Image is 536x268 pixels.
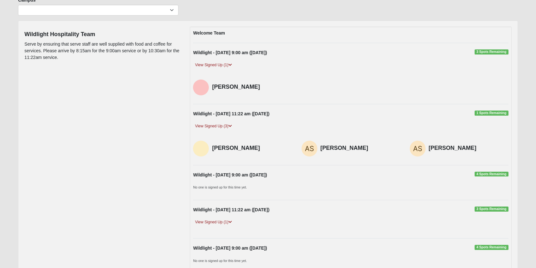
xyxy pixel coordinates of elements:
strong: Wildlight - [DATE] 9:00 am ([DATE]) [193,172,267,177]
span: 3 Spots Remaining [475,207,508,212]
h4: [PERSON_NAME] [429,145,508,152]
a: View Signed Up (3) [193,123,234,130]
h4: [PERSON_NAME] [321,145,400,152]
h4: Wildlight Hospitality Team [24,31,180,38]
img: Amanda Strickland [302,141,317,156]
a: View Signed Up (1) [193,62,234,68]
strong: Wildlight - [DATE] 9:00 am ([DATE]) [193,246,267,251]
strong: Wildlight - [DATE] 11:22 am ([DATE]) [193,111,269,116]
strong: Wildlight - [DATE] 11:22 am ([DATE]) [193,207,269,212]
img: Audrey Siegel [410,141,426,156]
strong: Welcome Team [193,30,225,35]
strong: Wildlight - [DATE] 9:00 am ([DATE]) [193,50,267,55]
img: Heidi Taylor [193,141,209,156]
small: No one is signed up for this time yet. [193,259,247,263]
span: 1 Spots Remaining [475,111,508,116]
span: 4 Spots Remaining [475,172,508,177]
small: No one is signed up for this time yet. [193,185,247,189]
h4: [PERSON_NAME] [212,84,292,91]
a: View Signed Up (1) [193,219,234,226]
p: Serve by ensuring that serve staff are well supplied with food and coffee for services. Please ar... [24,41,180,61]
span: 4 Spots Remaining [475,245,508,250]
span: 3 Spots Remaining [475,49,508,54]
img: Ann Abell [193,80,209,95]
h4: [PERSON_NAME] [212,145,292,152]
